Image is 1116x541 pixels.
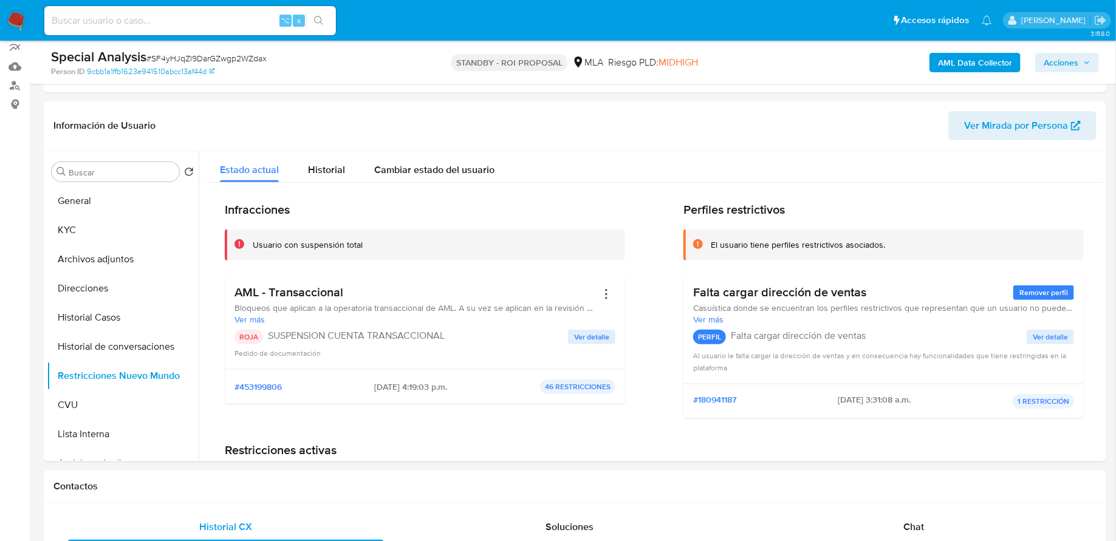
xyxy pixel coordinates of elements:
span: s [297,15,301,26]
a: Notificaciones [982,15,992,26]
span: Soluciones [546,520,594,534]
a: 9cbb1a1ffb1623e941510abcc13af44d [87,66,214,77]
h1: Información de Usuario [53,120,156,132]
b: Person ID [51,66,84,77]
input: Buscar usuario o caso... [44,13,336,29]
span: 3.158.0 [1090,29,1110,38]
span: Ver Mirada por Persona [964,111,1068,140]
button: Acciones [1035,53,1099,72]
button: Historial Casos [47,303,199,332]
p: STANDBY - ROI PROPOSAL [451,54,567,71]
b: Special Analysis [51,47,146,66]
button: Buscar [56,167,66,177]
span: MIDHIGH [659,55,698,69]
span: Riesgo PLD: [608,56,698,69]
h1: Contactos [53,480,1097,492]
span: ⌥ [281,15,290,26]
button: CVU [47,390,199,420]
button: search-icon [306,12,331,29]
span: Acciones [1044,53,1078,72]
button: Lista Interna [47,420,199,449]
button: KYC [47,216,199,245]
input: Buscar [69,167,174,178]
button: AML Data Collector [929,53,1021,72]
button: Restricciones Nuevo Mundo [47,361,199,390]
button: Direcciones [47,274,199,303]
span: Accesos rápidos [902,14,970,27]
a: Salir [1094,14,1107,27]
button: General [47,186,199,216]
span: Chat [904,520,925,534]
span: # SF4yHJqZl9DarGZwgp2WZdax [146,52,267,64]
button: Anticipos de dinero [47,449,199,478]
button: Historial de conversaciones [47,332,199,361]
button: Archivos adjuntos [47,245,199,274]
button: Ver Mirada por Persona [948,111,1097,140]
p: fabricio.bottalo@mercadolibre.com [1021,15,1090,26]
button: Volver al orden por defecto [184,167,194,180]
b: AML Data Collector [938,53,1012,72]
div: MLA [572,56,603,69]
span: Historial CX [199,520,252,534]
